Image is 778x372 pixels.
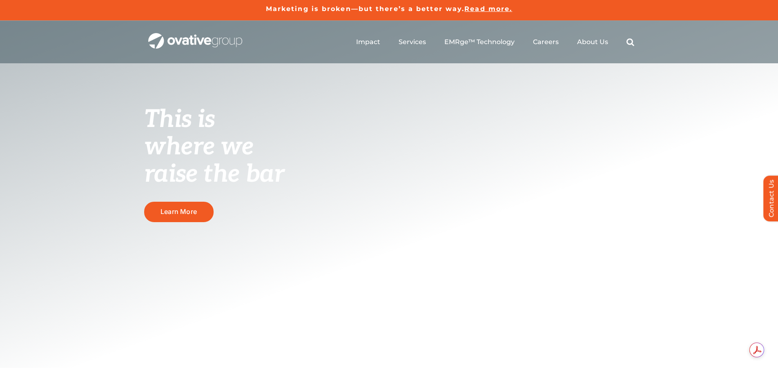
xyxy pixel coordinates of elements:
[148,32,242,40] a: OG_Full_horizontal_WHT
[577,38,608,46] a: About Us
[444,38,515,46] a: EMRge™ Technology
[144,202,214,222] a: Learn More
[356,38,380,46] a: Impact
[144,105,215,134] span: This is
[464,5,512,13] a: Read more.
[399,38,426,46] a: Services
[533,38,559,46] a: Careers
[161,208,197,216] span: Learn More
[144,132,284,189] span: where we raise the bar
[356,29,634,55] nav: Menu
[626,38,634,46] a: Search
[266,5,465,13] a: Marketing is broken—but there’s a better way.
